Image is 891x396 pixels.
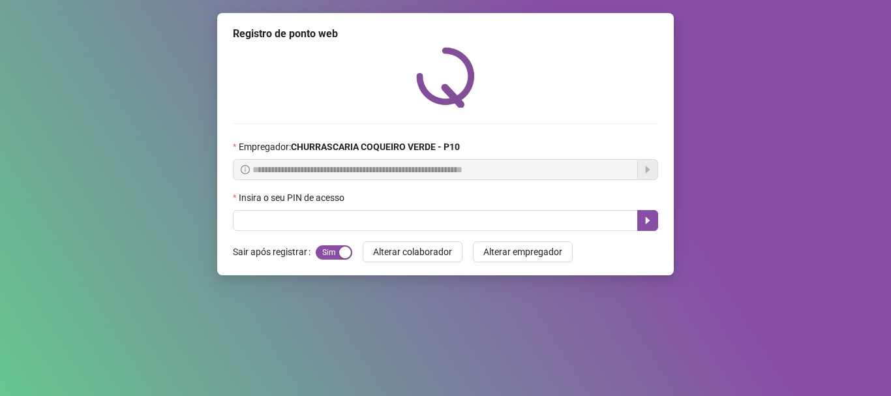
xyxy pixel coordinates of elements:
[373,245,452,259] span: Alterar colaborador
[483,245,562,259] span: Alterar empregador
[416,47,475,108] img: QRPoint
[847,352,878,383] iframe: Intercom live chat
[642,215,653,226] span: caret-right
[291,142,460,152] strong: CHURRASCARIA COQUEIRO VERDE - P10
[233,241,316,262] label: Sair após registrar
[473,241,573,262] button: Alterar empregador
[233,190,353,205] label: Insira o seu PIN de acesso
[239,140,460,154] span: Empregador :
[241,165,250,174] span: info-circle
[363,241,462,262] button: Alterar colaborador
[233,26,658,42] div: Registro de ponto web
